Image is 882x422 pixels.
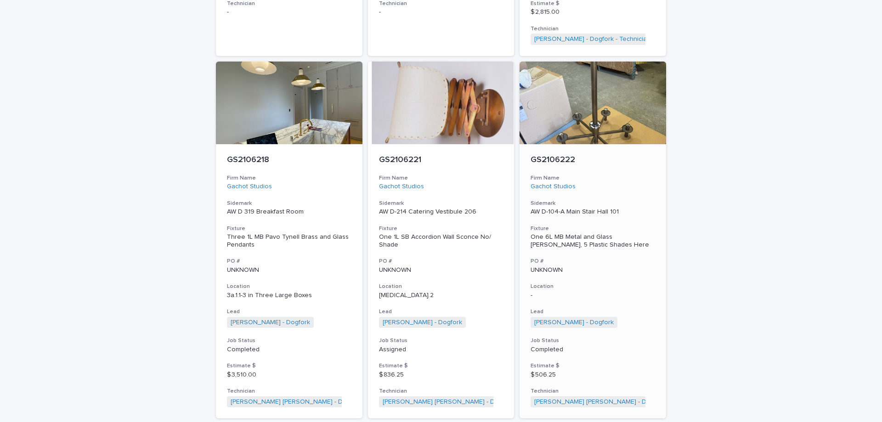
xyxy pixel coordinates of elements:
[379,362,503,370] h3: Estimate $
[227,362,351,370] h3: Estimate $
[227,183,272,191] a: Gachot Studios
[368,62,514,418] a: GS2106221Firm NameGachot Studios SidemarkAW D-214 Catering Vestibule 206FixtureOne 1L SB Accordio...
[379,183,424,191] a: Gachot Studios
[531,225,655,232] h3: Fixture
[520,62,666,418] a: GS2106222Firm NameGachot Studios SidemarkAW D-104-A Main Stair Hall 101FixtureOne 6L MB Metal and...
[531,200,655,207] h3: Sidemark
[379,292,503,299] p: [MEDICAL_DATA].2
[379,8,503,16] p: -
[534,398,702,406] a: [PERSON_NAME] [PERSON_NAME] - Dogfork - Technician
[531,183,576,191] a: Gachot Studios
[379,155,503,165] p: GS2106221
[379,388,503,395] h3: Technician
[227,283,351,290] h3: Location
[227,225,351,232] h3: Fixture
[227,266,351,274] p: UNKNOWN
[383,398,551,406] a: [PERSON_NAME] [PERSON_NAME] - Dogfork - Technician
[531,233,655,249] div: One 6L MB Metal and Glass [PERSON_NAME], 5 Plastic Shades Here
[227,337,351,344] h3: Job Status
[227,371,351,379] p: $ 3,510.00
[534,319,614,326] a: [PERSON_NAME] - Dogfork
[531,292,655,299] p: -
[531,8,655,16] p: $ 2,815.00
[216,62,362,418] a: GS2106218Firm NameGachot Studios SidemarkAW D 319 Breakfast RoomFixtureThree 1L MB Pavo Tynell Br...
[227,174,351,182] h3: Firm Name
[227,258,351,265] h3: PO #
[227,8,351,16] p: -
[379,225,503,232] h3: Fixture
[379,258,503,265] h3: PO #
[531,174,655,182] h3: Firm Name
[227,200,351,207] h3: Sidemark
[531,25,655,33] h3: Technician
[531,208,655,216] p: AW D-104-A Main Stair Hall 101
[379,233,503,249] div: One 1L SB Accordion Wall Sconce No/ Shade
[227,346,351,354] p: Completed
[231,319,310,326] a: [PERSON_NAME] - Dogfork
[227,155,351,165] p: GS2106218
[379,283,503,290] h3: Location
[227,208,351,216] p: AW D 319 Breakfast Room
[531,337,655,344] h3: Job Status
[227,388,351,395] h3: Technician
[379,308,503,315] h3: Lead
[379,200,503,207] h3: Sidemark
[531,258,655,265] h3: PO #
[531,283,655,290] h3: Location
[379,174,503,182] h3: Firm Name
[379,371,503,379] p: $ 836.25
[531,362,655,370] h3: Estimate $
[379,346,503,354] p: Assigned
[531,266,655,274] p: UNKNOWN
[531,388,655,395] h3: Technician
[534,35,650,43] a: [PERSON_NAME] - Dogfork - Technician
[531,308,655,315] h3: Lead
[383,319,462,326] a: [PERSON_NAME] - Dogfork
[227,292,351,299] p: 3a.1.1-3 in Three Large Boxes
[531,371,655,379] p: $ 506.25
[227,308,351,315] h3: Lead
[231,398,399,406] a: [PERSON_NAME] [PERSON_NAME] - Dogfork - Technician
[531,346,655,354] p: Completed
[379,208,503,216] p: AW D-214 Catering Vestibule 206
[379,337,503,344] h3: Job Status
[531,155,655,165] p: GS2106222
[227,233,351,249] div: Three 1L MB Pavo Tynell Brass and Glass Pendants
[379,266,503,274] p: UNKNOWN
